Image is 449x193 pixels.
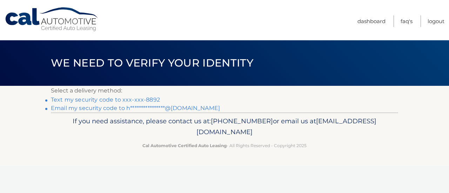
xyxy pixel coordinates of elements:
[51,86,398,96] p: Select a delivery method:
[55,116,394,138] p: If you need assistance, please contact us at: or email us at
[51,56,253,69] span: We need to verify your identity
[211,117,273,125] span: [PHONE_NUMBER]
[428,15,444,27] a: Logout
[401,15,413,27] a: FAQ's
[51,96,160,103] a: Text my security code to xxx-xxx-8892
[5,7,99,32] a: Cal Automotive
[142,143,227,148] strong: Cal Automotive Certified Auto Leasing
[55,142,394,149] p: - All Rights Reserved - Copyright 2025
[357,15,386,27] a: Dashboard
